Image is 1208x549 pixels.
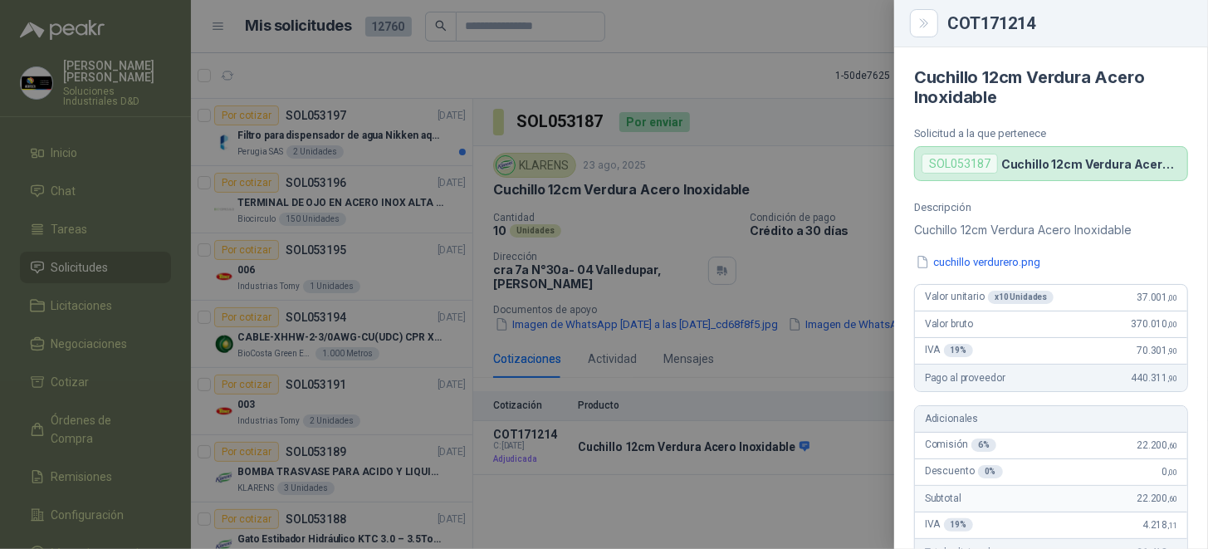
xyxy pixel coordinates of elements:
[925,318,973,330] span: Valor bruto
[925,344,973,357] span: IVA
[944,344,974,357] div: 19 %
[914,67,1188,107] h4: Cuchillo 12cm Verdura Acero Inoxidable
[988,291,1054,304] div: x 10 Unidades
[1137,292,1177,303] span: 37.001
[922,154,998,174] div: SOL053187
[1001,157,1181,171] p: Cuchillo 12cm Verdura Acero Inoxidable
[925,465,1003,478] span: Descuento
[914,220,1188,240] p: Cuchillo 12cm Verdura Acero Inoxidable
[925,291,1054,304] span: Valor unitario
[1142,519,1177,531] span: 4.218
[1137,439,1177,451] span: 22.200
[1137,345,1177,356] span: 70.301
[1167,293,1177,302] span: ,00
[1167,441,1177,450] span: ,60
[915,406,1187,433] div: Adicionales
[1167,521,1177,530] span: ,11
[944,518,974,532] div: 19 %
[914,201,1188,213] p: Descripción
[1167,346,1177,355] span: ,90
[925,518,973,532] span: IVA
[971,439,996,452] div: 6 %
[1131,372,1177,384] span: 440.311
[914,13,934,33] button: Close
[914,127,1188,140] p: Solicitud a la que pertenece
[1167,374,1177,383] span: ,90
[1167,320,1177,329] span: ,00
[1137,493,1177,504] span: 22.200
[1131,318,1177,330] span: 370.010
[978,465,1003,478] div: 0 %
[914,253,1042,271] button: cuchillo verdurero.png
[925,493,961,504] span: Subtotal
[1167,494,1177,503] span: ,60
[1162,466,1177,478] span: 0
[1167,468,1177,477] span: ,00
[925,372,1005,384] span: Pago al proveedor
[925,439,996,452] span: Comisión
[947,15,1188,32] div: COT171214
